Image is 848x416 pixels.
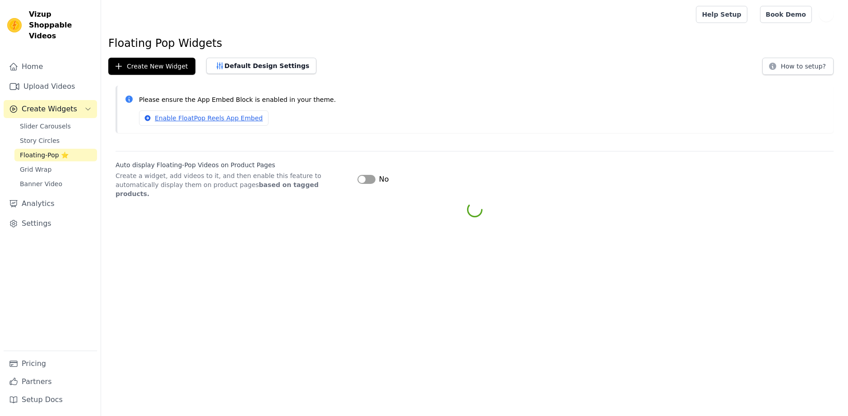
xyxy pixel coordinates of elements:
[139,95,826,105] p: Please ensure the App Embed Block is enabled in your theme.
[20,151,69,160] span: Floating-Pop ⭐
[762,64,834,73] a: How to setup?
[14,178,97,190] a: Banner Video
[379,174,389,185] span: No
[4,355,97,373] a: Pricing
[116,160,350,169] label: Auto display Floating-Pop Videos on Product Pages
[4,391,97,409] a: Setup Docs
[14,149,97,161] a: Floating-Pop ⭐
[20,165,51,174] span: Grid Wrap
[4,215,97,233] a: Settings
[4,195,97,213] a: Analytics
[760,6,812,23] a: Book Demo
[108,58,195,75] button: Create New Widget
[762,58,834,75] button: How to setup?
[7,18,22,32] img: Vizup
[14,163,97,176] a: Grid Wrap
[116,181,319,197] strong: based on tagged products.
[20,136,60,145] span: Story Circles
[696,6,747,23] a: Help Setup
[357,174,389,185] button: No
[29,9,93,41] span: Vizup Shoppable Videos
[4,100,97,118] button: Create Widgets
[116,171,350,198] p: Create a widget, add videos to it, and then enable this feature to automatically display them on ...
[206,58,316,74] button: Default Design Settings
[20,122,71,131] span: Slider Carousels
[22,104,77,114] span: Create Widgets
[108,36,841,50] h1: Floating Pop Widgets
[139,110,269,126] a: Enable FloatPop Reels App Embed
[20,179,62,188] span: Banner Video
[14,120,97,133] a: Slider Carousels
[14,134,97,147] a: Story Circles
[4,58,97,76] a: Home
[4,78,97,96] a: Upload Videos
[4,373,97,391] a: Partners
